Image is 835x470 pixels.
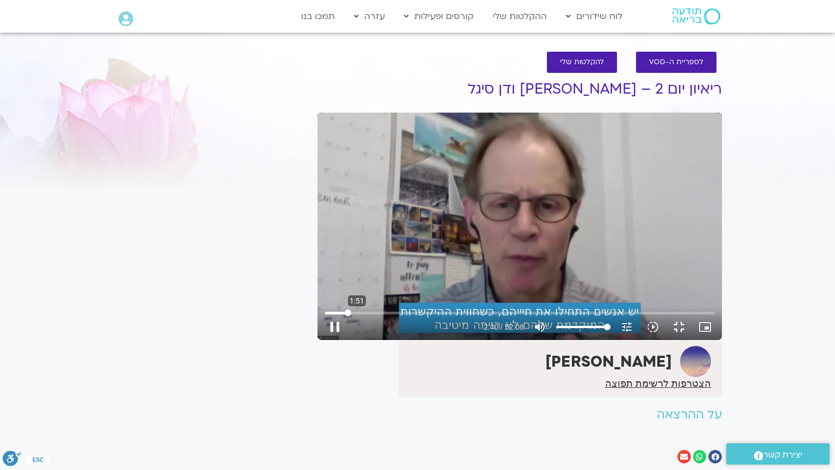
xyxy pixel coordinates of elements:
[605,379,711,388] a: הצטרפות לרשימת תפוצה
[317,81,722,97] h1: ריאיון יום 2 – [PERSON_NAME] ודן סיגל
[398,6,479,27] a: קורסים ופעילות
[680,346,711,377] img: טארה בראך
[296,6,340,27] a: תמכו בנו
[348,6,390,27] a: עזרה
[649,58,703,66] span: לספריית ה-VOD
[708,450,722,463] div: שיתוף ב facebook
[560,58,604,66] span: להקלטות שלי
[560,6,628,27] a: לוח שידורים
[693,450,707,463] div: שיתוף ב whatsapp
[726,443,830,465] a: יצירת קשר
[547,52,617,73] a: להקלטות שלי
[636,52,716,73] a: לספריית ה-VOD
[317,408,722,422] h2: על ההרצאה
[545,351,672,372] strong: [PERSON_NAME]
[763,448,802,462] span: יצירת קשר
[672,8,720,24] img: תודעה בריאה
[487,6,552,27] a: ההקלטות שלי
[677,450,691,463] div: שיתוף ב email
